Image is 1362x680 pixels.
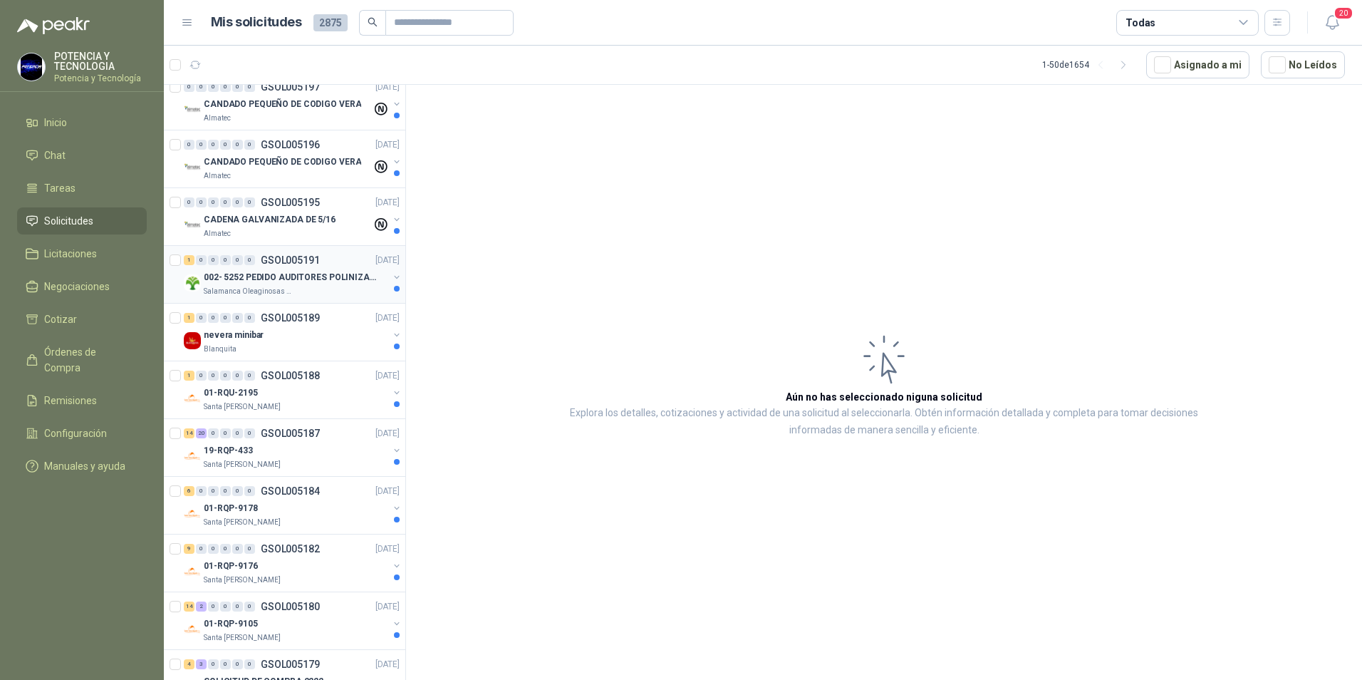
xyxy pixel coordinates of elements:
[220,140,231,150] div: 0
[204,560,258,573] p: 01-RQP-9176
[208,82,219,92] div: 0
[184,563,201,580] img: Company Logo
[54,74,147,83] p: Potencia y Tecnología
[184,621,201,638] img: Company Logo
[261,313,320,323] p: GSOL005189
[244,313,255,323] div: 0
[208,486,219,496] div: 0
[184,313,194,323] div: 1
[244,255,255,265] div: 0
[204,632,281,644] p: Santa [PERSON_NAME]
[17,17,90,34] img: Logo peakr
[184,659,194,669] div: 4
[261,428,320,438] p: GSOL005187
[44,148,66,163] span: Chat
[17,306,147,333] a: Cotizar
[184,540,402,586] a: 9 0 0 0 0 0 GSOL005182[DATE] Company Logo01-RQP-9176Santa [PERSON_NAME]
[261,544,320,554] p: GSOL005182
[184,140,194,150] div: 0
[44,213,93,229] span: Solicitudes
[184,255,194,265] div: 1
[184,598,402,644] a: 14 2 0 0 0 0 GSOL005180[DATE] Company Logo01-RQP-9105Santa [PERSON_NAME]
[204,444,253,458] p: 19-RQP-433
[232,486,243,496] div: 0
[208,371,219,381] div: 0
[244,371,255,381] div: 0
[232,602,243,612] div: 0
[208,140,219,150] div: 0
[232,659,243,669] div: 0
[375,485,400,498] p: [DATE]
[1334,6,1353,20] span: 20
[184,425,402,470] a: 14 20 0 0 0 0 GSOL005187[DATE] Company Logo19-RQP-433Santa [PERSON_NAME]
[208,544,219,554] div: 0
[261,255,320,265] p: GSOL005191
[184,136,402,182] a: 0 0 0 0 0 0 GSOL005196[DATE] Company LogoCANDADO PEQUEÑO DE CODIGO VERAAlmatec
[184,602,194,612] div: 14
[204,113,231,124] p: Almatec
[184,78,402,124] a: 0 0 0 0 0 0 GSOL005197[DATE] Company LogoCANDADO PEQUEÑO DE CODIGO VERAAlmatec
[375,254,400,267] p: [DATE]
[184,309,402,355] a: 1 0 0 0 0 0 GSOL005189[DATE] Company Logonevera minibarBlanquita
[211,12,302,33] h1: Mis solicitudes
[17,175,147,202] a: Tareas
[184,159,201,176] img: Company Logo
[44,344,133,376] span: Órdenes de Compra
[220,313,231,323] div: 0
[17,387,147,414] a: Remisiones
[184,428,194,438] div: 14
[244,602,255,612] div: 0
[1146,51,1249,78] button: Asignado a mi
[184,82,194,92] div: 0
[196,255,207,265] div: 0
[184,544,194,554] div: 9
[244,486,255,496] div: 0
[204,98,361,111] p: CANDADO PEQUEÑO DE CODIGO VERA
[261,486,320,496] p: GSOL005184
[204,271,381,284] p: 002- 5252 PEDIDO AUDITORES POLINIZACIÓN
[232,313,243,323] div: 0
[232,544,243,554] div: 0
[184,448,201,465] img: Company Logo
[375,81,400,94] p: [DATE]
[261,371,320,381] p: GSOL005188
[204,344,236,355] p: Blanquita
[375,542,400,556] p: [DATE]
[244,197,255,207] div: 0
[261,197,320,207] p: GSOL005195
[17,109,147,136] a: Inicio
[232,197,243,207] div: 0
[261,602,320,612] p: GSOL005180
[208,602,219,612] div: 0
[204,575,281,586] p: Santa [PERSON_NAME]
[17,420,147,447] a: Configuración
[313,14,348,31] span: 2875
[1126,15,1155,31] div: Todas
[184,486,194,496] div: 6
[196,197,207,207] div: 0
[204,213,336,227] p: CADENA GALVANIZADA DE 5/16
[17,142,147,169] a: Chat
[1319,10,1345,36] button: 20
[208,197,219,207] div: 0
[208,659,219,669] div: 0
[184,194,402,239] a: 0 0 0 0 0 0 GSOL005195[DATE] Company LogoCADENA GALVANIZADA DE 5/16Almatec
[204,155,361,169] p: CANDADO PEQUEÑO DE CODIGO VERA
[261,82,320,92] p: GSOL005197
[244,428,255,438] div: 0
[44,279,110,294] span: Negociaciones
[1261,51,1345,78] button: No Leídos
[184,332,201,349] img: Company Logo
[220,544,231,554] div: 0
[184,101,201,118] img: Company Logo
[244,544,255,554] div: 0
[184,505,201,522] img: Company Logo
[244,140,255,150] div: 0
[261,140,320,150] p: GSOL005196
[184,252,402,297] a: 1 0 0 0 0 0 GSOL005191[DATE] Company Logo002- 5252 PEDIDO AUDITORES POLINIZACIÓNSalamanca Oleagin...
[220,371,231,381] div: 0
[375,600,400,614] p: [DATE]
[44,393,97,408] span: Remisiones
[244,659,255,669] div: 0
[17,207,147,235] a: Solicitudes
